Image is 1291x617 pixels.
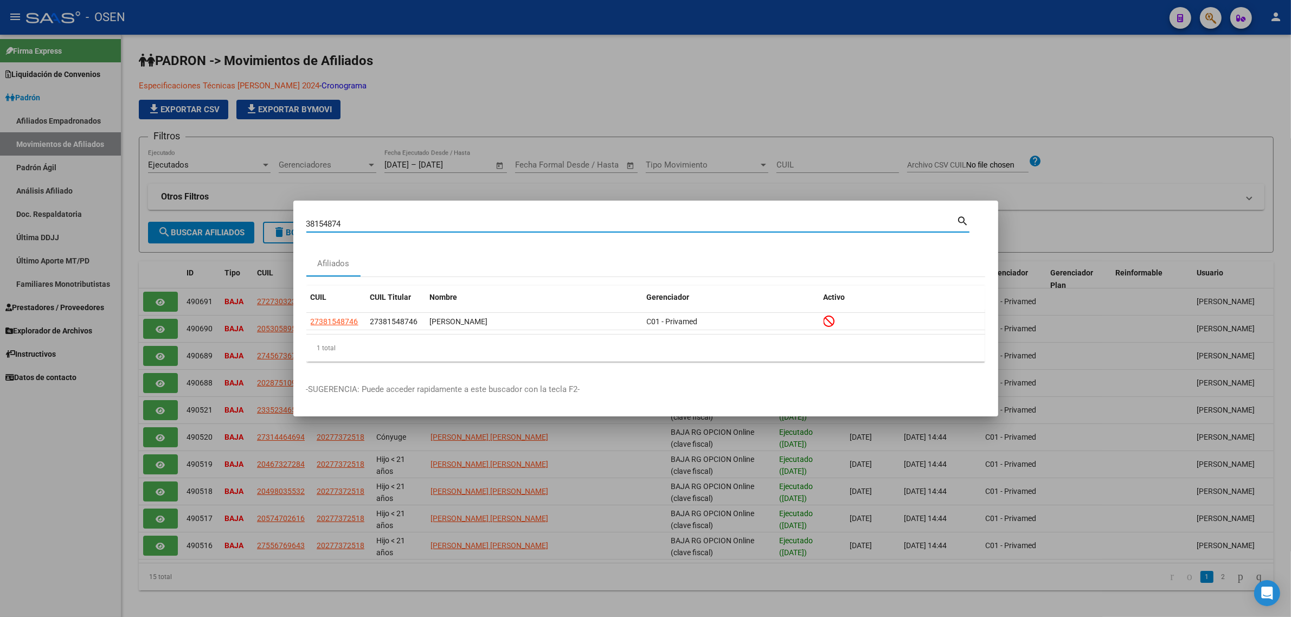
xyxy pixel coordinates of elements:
mat-icon: search [957,214,969,227]
span: Activo [824,293,845,301]
span: C01 - Privamed [647,317,698,326]
span: CUIL [311,293,327,301]
div: Afiliados [317,258,349,270]
span: Nombre [430,293,458,301]
span: 27381548746 [370,317,418,326]
datatable-header-cell: Activo [819,286,985,309]
div: 1 total [306,335,985,362]
datatable-header-cell: CUIL [306,286,366,309]
datatable-header-cell: Gerenciador [643,286,819,309]
span: CUIL Titular [370,293,412,301]
datatable-header-cell: Nombre [426,286,643,309]
div: [PERSON_NAME] [430,316,638,328]
datatable-header-cell: CUIL Titular [366,286,426,309]
p: -SUGERENCIA: Puede acceder rapidamente a este buscador con la tecla F2- [306,383,985,396]
span: Gerenciador [647,293,690,301]
div: Open Intercom Messenger [1254,580,1280,606]
span: 27381548746 [311,317,358,326]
